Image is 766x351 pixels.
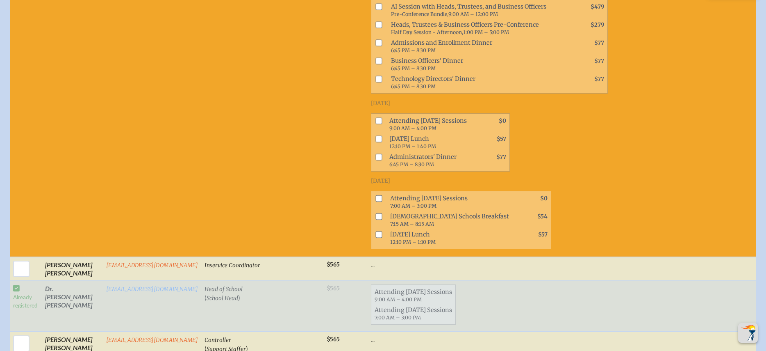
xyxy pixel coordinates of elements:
[540,195,548,202] span: $0
[388,55,572,73] span: Business Officers' Dinner
[497,135,506,142] span: $57
[387,229,515,247] span: [DATE] Lunch
[386,151,473,170] span: Administrators' Dinner
[106,262,198,269] a: [EMAIL_ADDRESS][DOMAIN_NAME]
[327,336,340,343] span: $565
[205,262,260,269] span: Inservice Coordinator
[388,73,572,92] span: Technology Directors' Dinner
[371,100,390,107] span: [DATE]
[388,37,572,55] span: Admissions and Enrollment Dinner
[740,325,756,341] img: To the top
[537,213,548,220] span: $54
[389,161,434,167] span: 6:45 PM – 8:30 PM
[42,257,103,281] td: [PERSON_NAME] [PERSON_NAME]
[42,281,103,332] td: [PERSON_NAME] [PERSON_NAME]
[371,177,390,184] span: [DATE]
[391,47,436,53] span: 6:45 PM – 8:30 PM
[738,323,758,343] button: Scroll Top
[390,239,436,245] span: 12:10 PM – 1:10 PM
[389,125,436,131] span: 9:00 AM – 4:00 PM
[389,143,436,149] span: 12:10 PM – 1:40 PM
[594,76,604,83] span: $77
[390,203,436,209] span: 7:00 AM – 3:00 PM
[371,261,608,269] p: ...
[499,117,506,124] span: $0
[386,133,473,151] span: [DATE] Lunch
[391,29,463,35] span: Half Day Session - Afternoon,
[106,286,198,293] a: [EMAIL_ADDRESS][DOMAIN_NAME]
[205,294,207,301] span: (
[390,221,434,227] span: 7:15 AM – 8:15 AM
[207,295,238,302] span: School Head
[391,11,448,17] span: Pre-Conference Bundle,
[538,231,548,238] span: $57
[375,314,421,321] span: 7:00 AM – 3:00 PM
[391,65,436,71] span: 6:45 PM – 8:30 PM
[238,294,240,301] span: )
[387,193,515,211] span: Attending [DATE] Sessions
[591,21,604,28] span: $279
[371,287,455,305] span: Attending [DATE] Sessions
[594,39,604,46] span: $77
[388,19,572,37] span: Heads, Trustees & Business Officers Pre-Conference
[371,305,455,323] span: Attending [DATE] Sessions
[45,284,53,292] span: Dr.
[463,29,509,35] span: 1:00 PM – 5:00 PM
[371,335,608,344] p: ...
[106,337,198,344] a: [EMAIL_ADDRESS][DOMAIN_NAME]
[327,261,340,268] span: $565
[388,1,572,19] span: AI Session with Heads, Trustees, and Business Officers
[375,296,422,303] span: 9:00 AM – 4:00 PM
[591,3,604,10] span: $479
[448,11,498,17] span: 9:00 AM – 12:00 PM
[496,154,506,161] span: $77
[205,337,231,344] span: Controller
[205,286,243,293] span: Head of School
[594,57,604,64] span: $77
[391,83,436,89] span: 6:45 PM – 8:30 PM
[386,115,473,133] span: Attending [DATE] Sessions
[387,211,515,229] span: [DEMOGRAPHIC_DATA] Schools Breakfast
